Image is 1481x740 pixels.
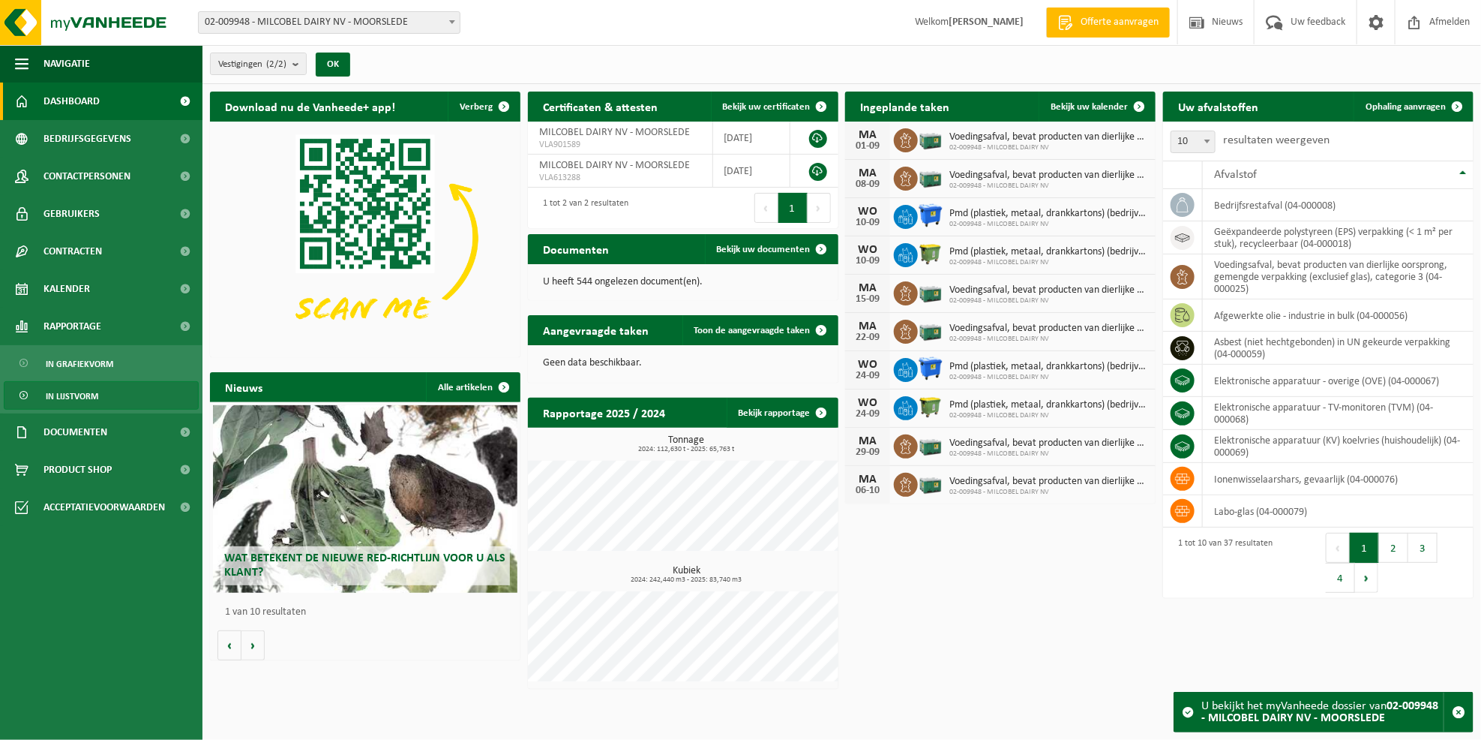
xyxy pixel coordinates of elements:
img: PB-LB-0680-HPE-GN-01 [918,432,943,458]
div: 06-10 [853,486,883,496]
p: Geen data beschikbaar. [543,358,823,368]
img: PB-LB-0680-HPE-GN-01 [918,279,943,305]
img: PB-LB-0680-HPE-GN-01 [918,164,943,190]
div: 01-09 [853,141,883,152]
button: OK [316,53,350,77]
span: Verberg [460,102,493,112]
div: WO [853,397,883,409]
span: Voedingsafval, bevat producten van dierlijke oorsprong, gemengde verpakking (exc... [949,438,1148,450]
div: MA [853,474,883,486]
span: Contactpersonen [43,158,130,195]
div: 1 tot 10 van 37 resultaten [1171,531,1273,594]
h2: Download nu de Vanheede+ app! [210,92,410,121]
div: MA [853,320,883,332]
span: VLA901589 [539,139,701,151]
span: 02-009948 - MILCOBEL DAIRY NV - MOORSLEDE [199,12,460,33]
button: Next [808,193,831,223]
span: Pmd (plastiek, metaal, drankkartons) (bedrijven) [949,399,1148,411]
span: 10 [1171,131,1215,152]
h2: Rapportage 2025 / 2024 [528,398,680,427]
td: bedrijfsrestafval (04-000008) [1203,189,1474,221]
img: Download de VHEPlus App [210,122,520,354]
a: Toon de aangevraagde taken [682,315,837,345]
a: Bekijk rapportage [727,398,837,428]
span: Kalender [43,270,90,308]
a: Bekijk uw kalender [1039,92,1154,122]
button: Vestigingen(2/2) [210,53,307,75]
h2: Uw afvalstoffen [1163,92,1273,121]
span: Toon de aangevraagde taken [694,326,811,335]
div: 15-09 [853,294,883,305]
a: Ophaling aanvragen [1354,92,1472,122]
span: Gebruikers [43,195,100,233]
h2: Certificaten & attesten [528,92,673,121]
div: MA [853,282,883,294]
span: Offerte aanvragen [1077,15,1162,30]
span: 02-009948 - MILCOBEL DAIRY NV [949,373,1148,382]
button: Volgende [241,630,265,660]
h2: Nieuws [210,372,277,402]
span: 02-009948 - MILCOBEL DAIRY NV [949,182,1148,191]
span: Vestigingen [218,53,286,76]
a: Wat betekent de nieuwe RED-richtlijn voor u als klant? [213,405,517,593]
p: U heeft 544 ongelezen document(en). [543,277,823,287]
span: 02-009948 - MILCOBEL DAIRY NV [949,335,1148,344]
div: 10-09 [853,218,883,228]
div: 29-09 [853,447,883,458]
div: 24-09 [853,371,883,381]
img: WB-1100-HPE-GN-50 [918,394,943,420]
div: WO [853,359,883,371]
span: Wat betekent de nieuwe RED-richtlijn voor u als klant? [224,552,505,579]
h3: Tonnage [535,435,838,453]
span: MILCOBEL DAIRY NV - MOORSLEDE [539,127,690,138]
button: 4 [1326,563,1355,593]
img: WB-1100-HPE-BE-01 [918,356,943,381]
span: Voedingsafval, bevat producten van dierlijke oorsprong, gemengde verpakking (exc... [949,284,1148,296]
span: Voedingsafval, bevat producten van dierlijke oorsprong, gemengde verpakking (exc... [949,170,1148,182]
span: Dashboard [43,83,100,120]
a: Offerte aanvragen [1046,8,1170,38]
span: Bekijk uw certificaten [723,102,811,112]
td: geëxpandeerde polystyreen (EPS) verpakking (< 1 m² per stuk), recycleerbaar (04-000018) [1203,221,1474,254]
span: 02-009948 - MILCOBEL DAIRY NV [949,411,1148,420]
td: elektronische apparatuur - TV-monitoren (TVM) (04-000068) [1203,397,1474,430]
button: Verberg [448,92,519,122]
img: PB-LB-0680-HPE-GN-01 [918,317,943,343]
span: VLA613288 [539,172,701,184]
div: MA [853,167,883,179]
label: resultaten weergeven [1223,134,1330,146]
span: 2024: 242,440 m3 - 2025: 83,740 m3 [535,576,838,584]
img: PB-LB-0680-HPE-GN-01 [918,471,943,496]
h3: Kubiek [535,566,838,584]
img: WB-1100-HPE-BE-01 [918,203,943,228]
div: 22-09 [853,332,883,343]
img: PB-LB-0680-HPE-GN-01 [918,126,943,152]
td: labo-glas (04-000079) [1203,495,1474,528]
span: Bekijk uw documenten [717,245,811,254]
td: voedingsafval, bevat producten van dierlijke oorsprong, gemengde verpakking (exclusief glas), cat... [1203,254,1474,299]
a: Bekijk uw documenten [705,234,837,264]
div: MA [853,129,883,141]
button: 1 [778,193,808,223]
a: In grafiekvorm [4,349,199,378]
td: asbest (niet hechtgebonden) in UN gekeurde verpakking (04-000059) [1203,332,1474,365]
div: 24-09 [853,409,883,420]
a: Bekijk uw certificaten [711,92,837,122]
span: Voedingsafval, bevat producten van dierlijke oorsprong, gemengde verpakking (exc... [949,131,1148,143]
span: Navigatie [43,45,90,83]
td: elektronische apparatuur - overige (OVE) (04-000067) [1203,365,1474,397]
button: 2 [1379,533,1408,563]
strong: [PERSON_NAME] [949,17,1024,28]
span: Bedrijfsgegevens [43,120,131,158]
div: WO [853,206,883,218]
button: 3 [1408,533,1438,563]
td: [DATE] [713,122,791,155]
span: Product Shop [43,451,112,489]
img: WB-1100-HPE-GN-50 [918,241,943,266]
span: Pmd (plastiek, metaal, drankkartons) (bedrijven) [949,361,1148,373]
div: MA [853,435,883,447]
button: Previous [754,193,778,223]
td: elektronische apparatuur (KV) koelvries (huishoudelijk) (04-000069) [1203,430,1474,463]
span: 02-009948 - MILCOBEL DAIRY NV [949,143,1148,152]
span: Voedingsafval, bevat producten van dierlijke oorsprong, gemengde verpakking (exc... [949,323,1148,335]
